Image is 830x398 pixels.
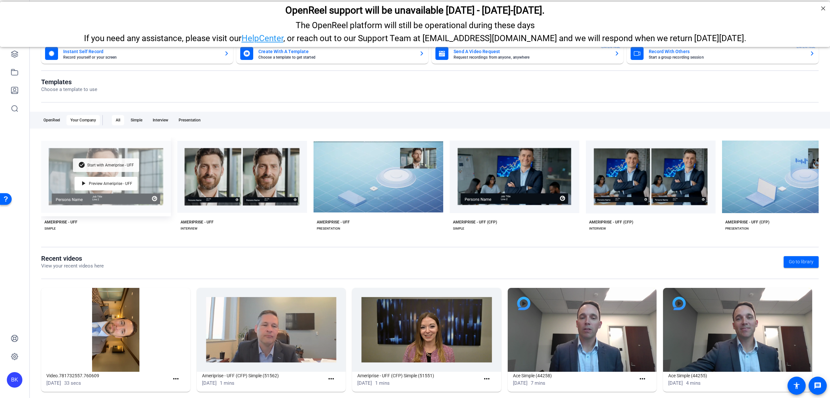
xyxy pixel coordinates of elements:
div: Presentation [175,115,205,125]
a: Go to library [784,256,819,268]
button: Send A Video RequestRequest recordings from anyone, anywhereENTERPRISE [432,43,623,64]
h2: OpenReel support will be unavailable Thursday - Friday, October 16th-17th. [8,3,822,14]
span: Go to library [789,258,813,265]
div: AMERIPRISE - UFF (CFP) [589,220,633,225]
span: Start with Ameriprise - UFF [87,163,134,167]
div: INTERVIEW [589,226,606,231]
h1: Ace Simple (44255) [668,372,791,380]
span: 1 mins [375,380,390,386]
span: [DATE] [357,380,372,386]
h1: Ameriprise - UFF (CFP) Simple (51562) [202,372,325,380]
div: AMERIPRISE - UFF [317,220,350,225]
div: INTERVIEW [181,226,197,231]
h1: Video.781732557.760609 [46,372,169,380]
span: 1 mins [220,380,234,386]
span: [DATE] [202,380,217,386]
div: SIMPLE [453,226,464,231]
div: SIMPLE [44,226,56,231]
span: 33 secs [64,380,81,386]
div: Your Company [66,115,100,125]
img: Video.781732557.760609 [41,288,190,372]
mat-icon: play_arrow [80,180,88,188]
p: View your recent videos here [41,262,104,270]
mat-icon: more_horiz [327,375,335,383]
mat-card-subtitle: Record yourself or your screen [63,55,219,59]
mat-icon: message [814,382,822,390]
h1: Ace Simple (44258) [513,372,636,380]
div: OpenReel [40,115,64,125]
img: Ameriprise - UFF (CFP) Simple (51551) [352,288,501,372]
span: [DATE] [46,380,61,386]
div: Close Step [819,3,827,11]
button: Create With A TemplateChoose a template to get started [236,43,428,64]
span: Preview Ameriprise - UFF [89,182,132,186]
div: Simple [127,115,146,125]
img: Ace Simple (44255) [663,288,812,372]
div: AMERIPRISE - UFF (CFP) [453,220,497,225]
mat-card-title: Create With A Template [258,48,414,55]
mat-card-subtitle: Request recordings from anyone, anywhere [454,55,609,59]
mat-icon: check_circle [78,161,86,169]
mat-card-title: Send A Video Request [454,48,609,55]
mat-icon: more_horiz [172,375,180,383]
h1: Recent videos [41,255,104,262]
button: Record With OthersStart a group recording sessionENTERPRISE [627,43,819,64]
mat-icon: more_horiz [794,375,802,383]
mat-card-title: Record With Others [649,48,804,55]
div: AMERIPRISE - UFF [44,220,77,225]
mat-card-title: Instant Self Record [63,48,219,55]
img: Ace Simple (44258) [508,288,657,372]
div: PRESENTATION [317,226,340,231]
span: The OpenReel platform will still be operational during these days [296,19,535,28]
span: If you need any assistance, please visit our , or reach out to our Support Team at [EMAIL_ADDRESS... [84,32,746,41]
mat-card-subtitle: Start a group recording session [649,55,804,59]
span: [DATE] [668,380,683,386]
h1: Templates [41,78,97,86]
mat-icon: accessibility [793,382,800,390]
span: 4 mins [686,380,701,386]
p: Choose a template to use [41,86,97,93]
a: HelpCenter [242,32,283,41]
div: AMERIPRISE - UFF (CFP) [725,220,769,225]
mat-icon: more_horiz [483,375,491,383]
h1: Ameriprise - UFF (CFP) Simple (51551) [357,372,480,380]
div: All [112,115,124,125]
mat-card-subtitle: Choose a template to get started [258,55,414,59]
span: [DATE] [513,380,528,386]
div: BK [7,372,22,388]
span: 7 mins [531,380,545,386]
div: PRESENTATION [725,226,749,231]
button: Instant Self RecordRecord yourself or your screen [41,43,233,64]
img: Ameriprise - UFF (CFP) Simple (51562) [197,288,346,372]
div: Interview [149,115,172,125]
div: AMERIPRISE - UFF [181,220,214,225]
mat-icon: more_horiz [638,375,646,383]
